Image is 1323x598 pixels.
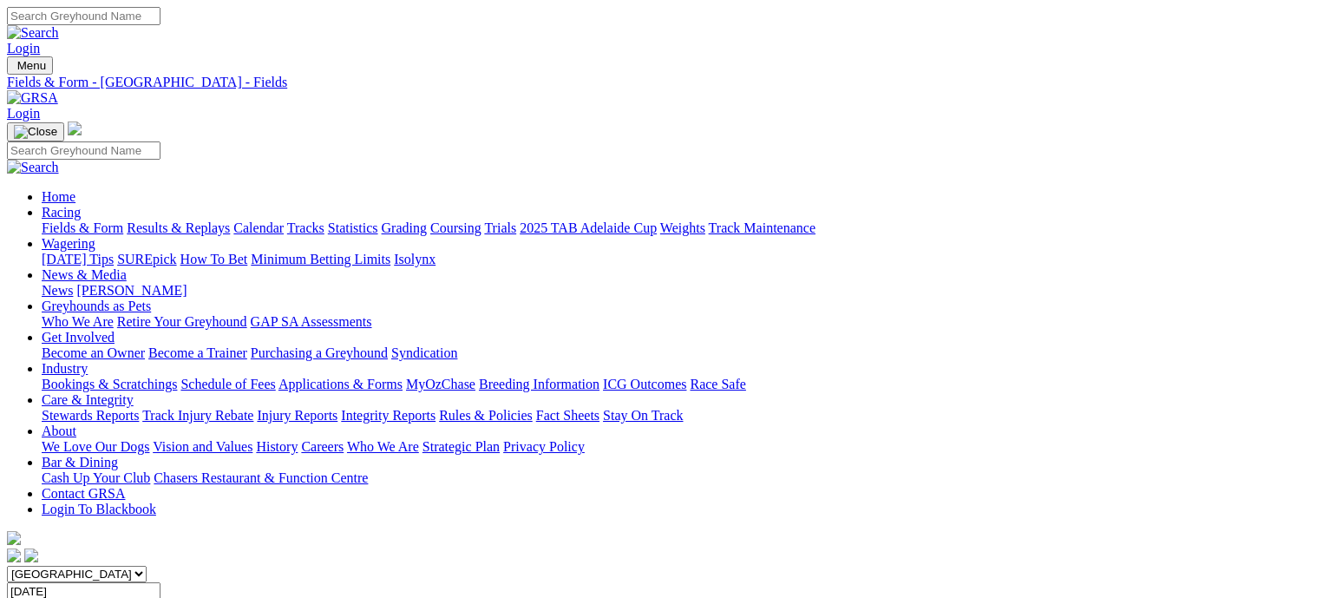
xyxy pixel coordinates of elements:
a: Track Maintenance [709,220,815,235]
a: MyOzChase [406,377,475,391]
a: Fields & Form - [GEOGRAPHIC_DATA] - Fields [7,75,1316,90]
a: Privacy Policy [503,439,585,454]
a: Schedule of Fees [180,377,275,391]
button: Toggle navigation [7,122,64,141]
a: Become an Owner [42,345,145,360]
a: Vision and Values [153,439,252,454]
a: Rules & Policies [439,408,533,423]
a: News & Media [42,267,127,282]
img: logo-grsa-white.png [68,122,82,135]
a: Greyhounds as Pets [42,299,151,313]
a: Results & Replays [127,220,230,235]
a: Bar & Dining [42,455,118,470]
a: GAP SA Assessments [251,314,372,329]
div: Greyhounds as Pets [42,314,1316,330]
img: Close [14,125,57,139]
a: Integrity Reports [341,408,436,423]
a: Contact GRSA [42,486,125,501]
a: Syndication [391,345,457,360]
a: ICG Outcomes [603,377,686,391]
a: Weights [660,220,705,235]
a: How To Bet [180,252,248,266]
a: Isolynx [394,252,436,266]
a: About [42,424,76,438]
a: News [42,283,73,298]
a: [DATE] Tips [42,252,114,266]
a: 2025 TAB Adelaide Cup [520,220,657,235]
a: Breeding Information [479,377,599,391]
a: Stay On Track [603,408,683,423]
a: Fact Sheets [536,408,599,423]
span: Menu [17,59,46,72]
a: Grading [382,220,427,235]
div: About [42,439,1316,455]
div: Wagering [42,252,1316,267]
a: Chasers Restaurant & Function Centre [154,470,368,485]
a: Who We Are [347,439,419,454]
a: Wagering [42,236,95,251]
img: Search [7,160,59,175]
a: Race Safe [690,377,745,391]
img: logo-grsa-white.png [7,531,21,545]
a: Login [7,106,40,121]
div: Racing [42,220,1316,236]
a: Care & Integrity [42,392,134,407]
a: Racing [42,205,81,220]
img: facebook.svg [7,549,21,562]
a: Who We Are [42,314,114,329]
a: Tracks [287,220,324,235]
a: Statistics [328,220,378,235]
a: Applications & Forms [278,377,403,391]
a: Careers [301,439,344,454]
div: Care & Integrity [42,408,1316,424]
img: GRSA [7,90,58,106]
a: Minimum Betting Limits [251,252,390,266]
a: Login [7,41,40,56]
a: Get Involved [42,330,115,345]
a: Trials [484,220,516,235]
a: [PERSON_NAME] [76,283,187,298]
div: Bar & Dining [42,470,1316,486]
a: SUREpick [117,252,176,266]
a: Purchasing a Greyhound [251,345,388,360]
a: Track Injury Rebate [142,408,253,423]
a: We Love Our Dogs [42,439,149,454]
input: Search [7,7,160,25]
a: Bookings & Scratchings [42,377,177,391]
a: Coursing [430,220,481,235]
a: Injury Reports [257,408,337,423]
a: Calendar [233,220,284,235]
div: Get Involved [42,345,1316,361]
button: Toggle navigation [7,56,53,75]
a: Retire Your Greyhound [117,314,247,329]
a: History [256,439,298,454]
div: Industry [42,377,1316,392]
a: Become a Trainer [148,345,247,360]
a: Industry [42,361,88,376]
a: Stewards Reports [42,408,139,423]
img: twitter.svg [24,549,38,562]
a: Login To Blackbook [42,502,156,516]
a: Strategic Plan [422,439,500,454]
a: Fields & Form [42,220,123,235]
input: Search [7,141,160,160]
img: Search [7,25,59,41]
a: Cash Up Your Club [42,470,150,485]
div: News & Media [42,283,1316,299]
a: Home [42,189,75,204]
